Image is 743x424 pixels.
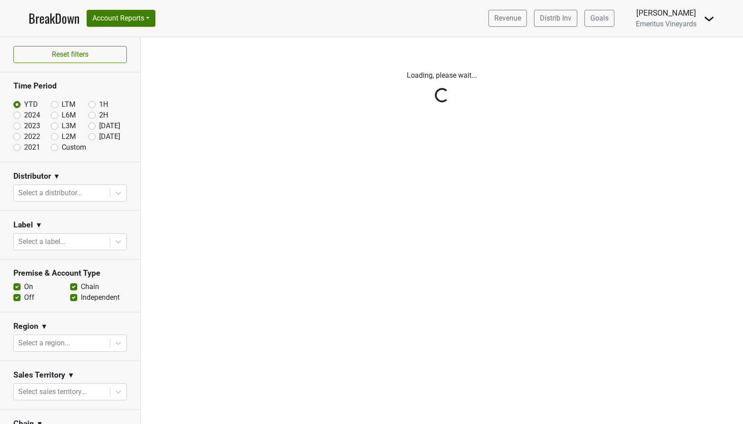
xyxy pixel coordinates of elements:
[534,10,577,27] a: Distrib Inv
[636,7,697,19] div: [PERSON_NAME]
[704,13,714,24] img: Dropdown Menu
[29,9,79,28] a: BreakDown
[87,10,155,27] button: Account Reports
[194,70,690,81] p: Loading, please wait...
[636,20,697,28] span: Emeritus Vineyards
[488,10,527,27] a: Revenue
[584,10,614,27] a: Goals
